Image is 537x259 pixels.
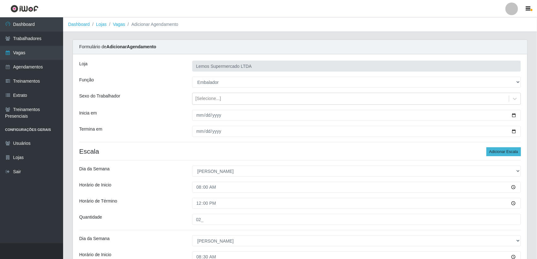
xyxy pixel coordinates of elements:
[79,77,94,83] label: Função
[73,40,527,54] div: Formulário de
[192,214,521,225] input: Informe a quantidade...
[79,251,111,258] label: Horário de Inicio
[68,22,90,27] a: Dashboard
[192,126,521,137] input: 00/00/0000
[196,96,221,102] div: [Selecione...]
[10,5,38,13] img: CoreUI Logo
[106,44,156,49] strong: Adicionar Agendamento
[113,22,125,27] a: Vagas
[192,110,521,121] input: 00/00/0000
[79,166,110,172] label: Dia da Semana
[79,235,110,242] label: Dia da Semana
[79,147,521,155] h4: Escala
[487,147,521,156] button: Adicionar Escala
[79,182,111,188] label: Horário de Inicio
[79,93,120,99] label: Sexo do Trabalhador
[96,22,106,27] a: Lojas
[79,126,102,132] label: Termina em
[79,110,97,116] label: Inicia em
[63,17,537,32] nav: breadcrumb
[125,21,178,28] li: Adicionar Agendamento
[79,198,117,204] label: Horário de Término
[79,214,102,221] label: Quantidade
[192,182,521,193] input: 00:00
[192,198,521,209] input: 00:00
[79,61,87,67] label: Loja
